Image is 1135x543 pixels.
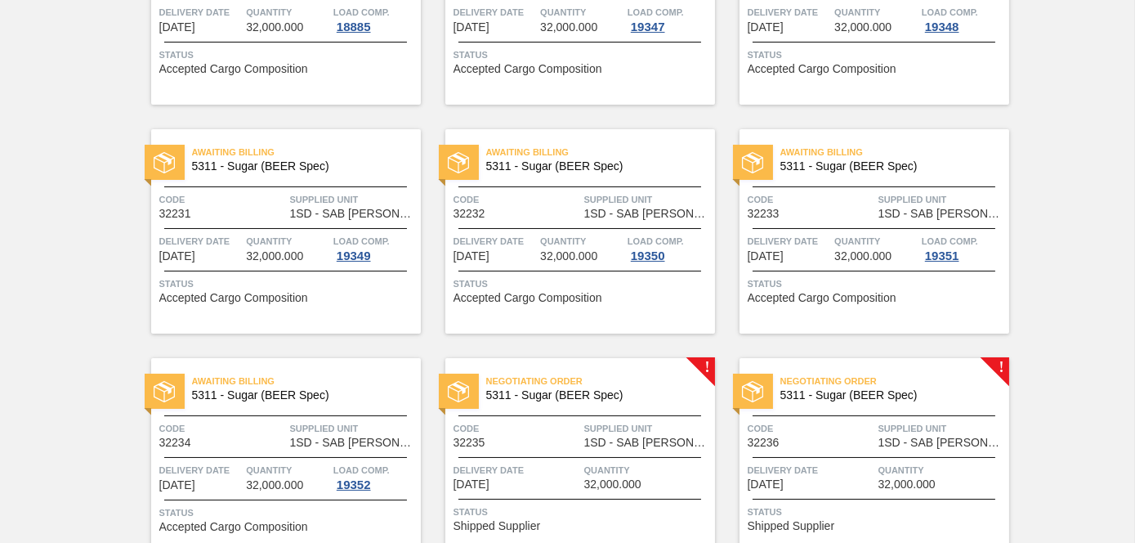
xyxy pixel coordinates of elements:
span: Accepted Cargo Composition [454,292,602,304]
span: Load Comp. [333,233,390,249]
span: Delivery Date [159,233,243,249]
span: 11/01/2025 [454,478,489,491]
span: 11/01/2025 [454,250,489,263]
span: Code [748,191,874,208]
span: Awaiting Billing [192,144,421,160]
span: Load Comp. [628,4,684,20]
span: Status [454,504,711,520]
img: status [742,152,763,173]
span: 11/01/2025 [454,21,489,34]
span: Negotiating Order [486,373,715,389]
a: statusAwaiting Billing5311 - Sugar (BEER Spec)Code32233Supplied Unit1SD - SAB [PERSON_NAME]Delive... [715,129,1009,334]
img: status [742,381,763,402]
span: 32235 [454,437,485,449]
span: Status [748,276,1005,292]
span: Code [159,420,286,437]
a: Load Comp.18885 [333,4,417,34]
span: Quantity [834,4,918,20]
span: Code [454,420,580,437]
span: Quantity [834,233,918,249]
span: 1SD - SAB Rosslyn Brewery [878,437,1005,449]
span: Status [454,47,711,63]
span: 32,000.000 [246,21,303,34]
div: 19350 [628,249,668,263]
span: 32,000.000 [540,21,597,34]
a: statusAwaiting Billing5311 - Sugar (BEER Spec)Code32232Supplied Unit1SD - SAB [PERSON_NAME]Delive... [421,129,715,334]
a: Load Comp.19349 [333,233,417,263]
span: Quantity [246,4,329,20]
span: Load Comp. [628,233,684,249]
span: Accepted Cargo Composition [454,63,602,75]
span: Delivery Date [159,4,243,20]
span: 32,000.000 [584,478,641,491]
span: Status [159,505,417,521]
span: Quantity [878,462,1005,478]
span: Supplied Unit [290,420,417,437]
span: 11/01/2025 [748,21,784,34]
a: Load Comp.19351 [922,233,1005,263]
span: Load Comp. [333,462,390,478]
span: Quantity [246,462,329,478]
span: Code [748,420,874,437]
span: 32234 [159,437,191,449]
span: Accepted Cargo Composition [748,63,896,75]
div: 19348 [922,20,963,34]
img: status [154,381,175,402]
span: Shipped Supplier [748,520,835,532]
span: 5311 - Sugar (BEER Spec) [780,389,996,402]
span: Supplied Unit [584,420,711,437]
span: Delivery Date [748,233,831,249]
span: Status [748,504,1005,520]
span: Quantity [584,462,711,478]
span: Quantity [540,4,623,20]
span: Supplied Unit [584,191,711,208]
span: 1SD - SAB Rosslyn Brewery [584,437,711,449]
span: 5311 - Sugar (BEER Spec) [192,160,408,173]
span: Awaiting Billing [192,373,421,389]
span: 10/31/2025 [159,21,195,34]
div: 19349 [333,249,374,263]
span: Quantity [540,233,623,249]
span: 5311 - Sugar (BEER Spec) [780,160,996,173]
div: 19351 [922,249,963,263]
span: Load Comp. [922,4,978,20]
span: Accepted Cargo Composition [159,63,308,75]
a: Load Comp.19352 [333,462,417,491]
span: 32236 [748,437,780,449]
a: statusAwaiting Billing5311 - Sugar (BEER Spec)Code32231Supplied Unit1SD - SAB [PERSON_NAME]Delive... [127,129,421,334]
span: Supplied Unit [878,191,1005,208]
span: Delivery Date [748,4,831,20]
span: Status [159,276,417,292]
span: 1SD - SAB Rosslyn Brewery [878,208,1005,220]
span: Status [454,276,711,292]
span: Code [454,191,580,208]
span: 32,000.000 [834,250,891,263]
a: Load Comp.19350 [628,233,711,263]
span: Quantity [246,233,329,249]
div: 18885 [333,20,374,34]
div: 19347 [628,20,668,34]
span: Awaiting Billing [486,144,715,160]
span: 32,000.000 [878,478,936,491]
span: Accepted Cargo Composition [159,521,308,533]
span: 5311 - Sugar (BEER Spec) [486,389,702,402]
span: Code [159,191,286,208]
img: status [448,381,469,402]
span: 32231 [159,208,191,220]
span: 1SD - SAB Rosslyn Brewery [584,208,711,220]
span: 32,000.000 [246,250,303,263]
a: Load Comp.19348 [922,4,1005,34]
div: 19352 [333,478,374,491]
span: Status [159,47,417,63]
span: Delivery Date [454,4,537,20]
span: Accepted Cargo Composition [159,292,308,304]
span: Delivery Date [454,233,537,249]
span: 5311 - Sugar (BEER Spec) [486,160,702,173]
span: 5311 - Sugar (BEER Spec) [192,389,408,402]
span: 1SD - SAB Rosslyn Brewery [290,208,417,220]
span: Awaiting Billing [780,144,1009,160]
span: 32,000.000 [246,479,303,491]
span: 1SD - SAB Rosslyn Brewery [290,437,417,449]
span: Accepted Cargo Composition [748,292,896,304]
span: 11/01/2025 [159,479,195,491]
